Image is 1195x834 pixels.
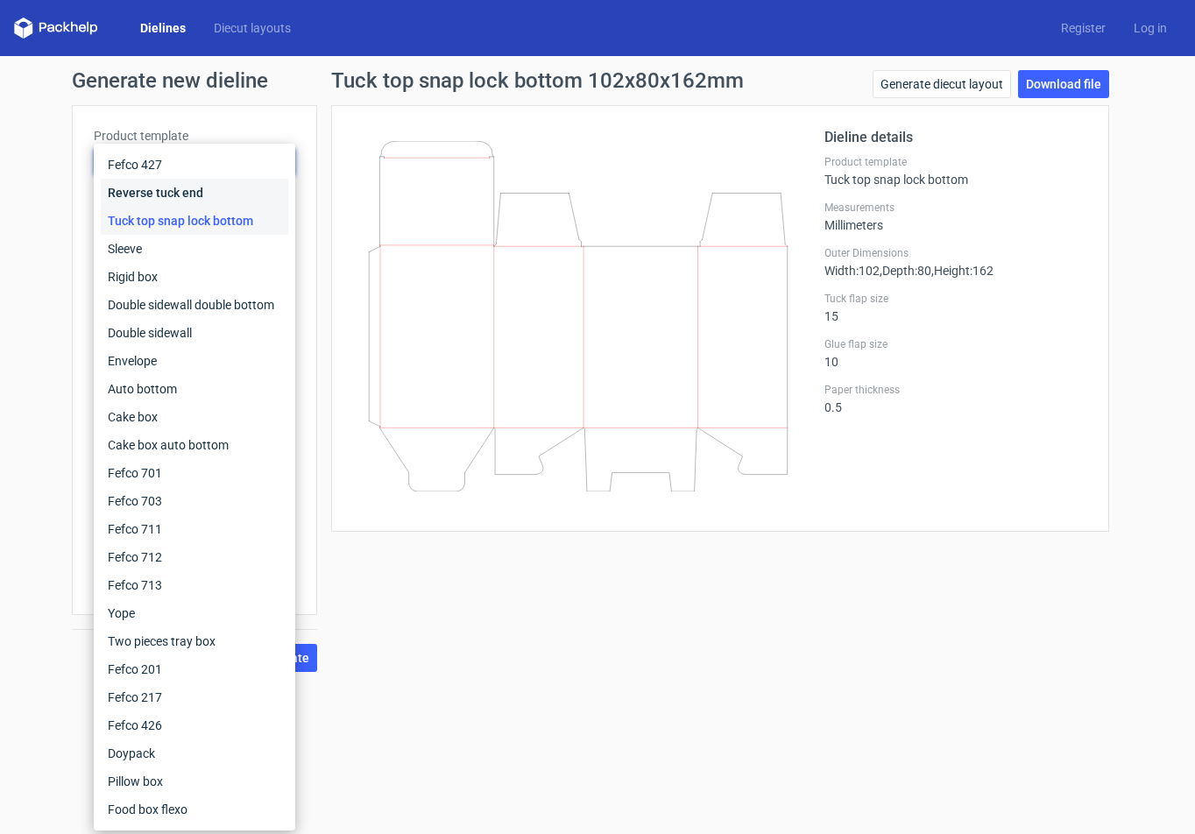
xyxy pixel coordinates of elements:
a: Generate diecut layout [873,70,1011,98]
a: Download file [1018,70,1109,98]
a: Diecut layouts [200,19,305,37]
label: Outer Dimensions [824,246,1087,260]
div: Auto bottom [101,375,288,403]
div: Millimeters [824,201,1087,232]
div: Fefco 703 [101,487,288,515]
div: 0.5 [824,383,1087,414]
div: Cake box [101,403,288,431]
div: Fefco 701 [101,459,288,487]
label: Tuck flap size [824,292,1087,306]
a: Dielines [126,19,200,37]
div: Tuck top snap lock bottom [101,207,288,235]
a: Register [1047,19,1120,37]
div: Fefco 427 [101,151,288,179]
div: Fefco 711 [101,515,288,543]
div: Reverse tuck end [101,179,288,207]
label: Paper thickness [824,383,1087,397]
div: Fefco 426 [101,711,288,739]
div: Pillow box [101,767,288,795]
div: 10 [824,337,1087,369]
div: Rigid box [101,263,288,291]
div: Two pieces tray box [101,627,288,655]
div: Fefco 713 [101,571,288,599]
label: Product template [94,127,295,145]
a: Log in [1120,19,1181,37]
h1: Generate new dieline [72,70,1123,91]
h1: Tuck top snap lock bottom 102x80x162mm [331,70,744,91]
div: Doypack [101,739,288,767]
span: , Depth : 80 [880,264,931,278]
div: Cake box auto bottom [101,431,288,459]
label: Measurements [824,201,1087,215]
div: Sleeve [101,235,288,263]
div: Fefco 201 [101,655,288,683]
div: Yope [101,599,288,627]
span: , Height : 162 [931,264,993,278]
div: Envelope [101,347,288,375]
div: Fefco 712 [101,543,288,571]
div: Double sidewall [101,319,288,347]
div: Fefco 217 [101,683,288,711]
label: Glue flap size [824,337,1087,351]
span: Width : 102 [824,264,880,278]
div: Food box flexo [101,795,288,823]
label: Product template [824,155,1087,169]
div: 15 [824,292,1087,323]
div: Tuck top snap lock bottom [824,155,1087,187]
div: Double sidewall double bottom [101,291,288,319]
h2: Dieline details [824,127,1087,148]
